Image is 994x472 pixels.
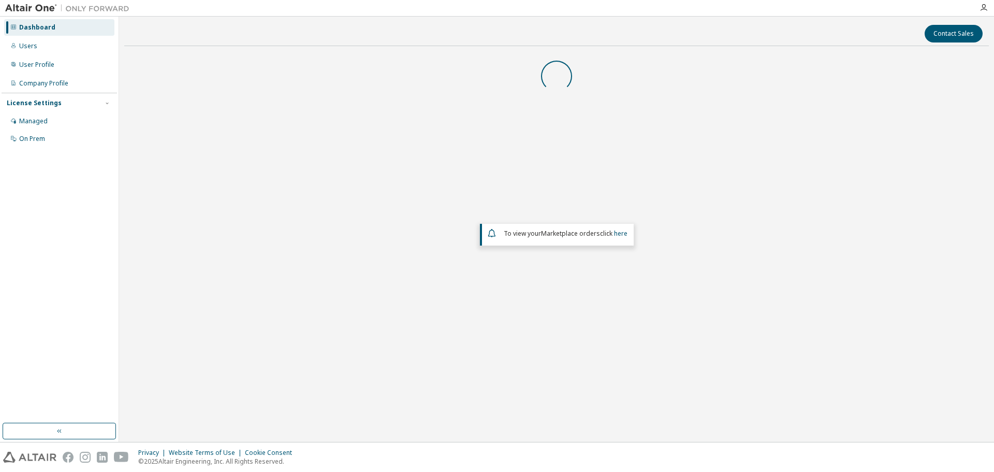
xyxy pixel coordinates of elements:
[245,449,298,457] div: Cookie Consent
[169,449,245,457] div: Website Terms of Use
[7,99,62,107] div: License Settings
[614,229,627,238] a: here
[19,23,55,32] div: Dashboard
[3,452,56,463] img: altair_logo.svg
[80,452,91,463] img: instagram.svg
[19,42,37,50] div: Users
[541,229,600,238] em: Marketplace orders
[97,452,108,463] img: linkedin.svg
[138,449,169,457] div: Privacy
[19,135,45,143] div: On Prem
[19,117,48,125] div: Managed
[925,25,983,42] button: Contact Sales
[19,61,54,69] div: User Profile
[19,79,68,88] div: Company Profile
[5,3,135,13] img: Altair One
[114,452,129,463] img: youtube.svg
[138,457,298,466] p: © 2025 Altair Engineering, Inc. All Rights Reserved.
[63,452,74,463] img: facebook.svg
[504,229,627,238] span: To view your click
